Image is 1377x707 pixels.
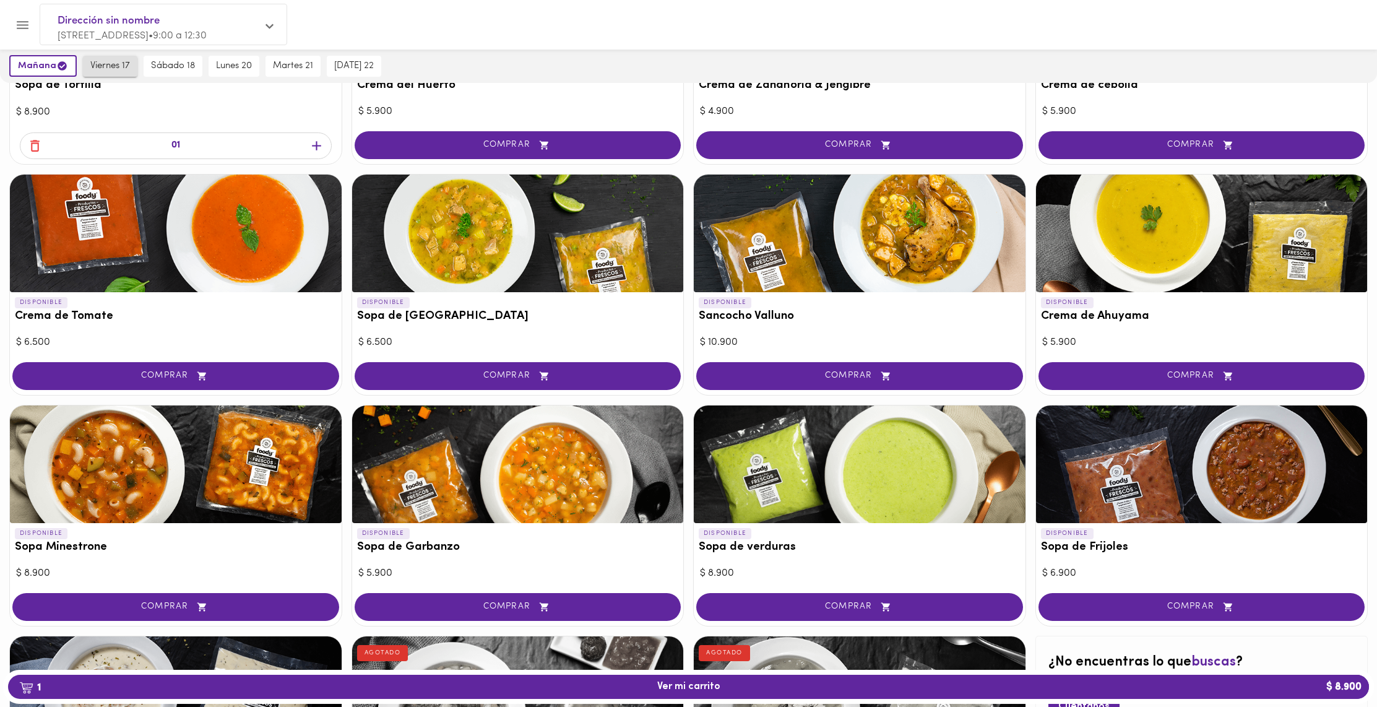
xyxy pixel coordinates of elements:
button: COMPRAR [355,362,681,390]
div: $ 4.900 [700,105,1019,119]
span: [DATE] 22 [334,61,374,72]
p: DISPONIBLE [1041,297,1094,308]
button: COMPRAR [1038,131,1365,159]
span: sábado 18 [151,61,195,72]
p: DISPONIBLE [15,528,67,539]
div: $ 6.500 [358,336,678,350]
span: viernes 17 [90,61,130,72]
span: [STREET_ADDRESS] • 9:00 a 12:30 [58,31,207,41]
h3: Crema de Zanahoria & Jengibre [699,79,1021,92]
h3: Crema de Ahuyama [1041,310,1363,323]
span: lunes 20 [216,61,252,72]
div: AGOTADO [357,645,408,661]
button: COMPRAR [696,362,1023,390]
button: [DATE] 22 [327,56,381,77]
h3: Sopa Minestrone [15,541,337,554]
button: COMPRAR [696,593,1023,621]
span: mañana [18,60,68,72]
iframe: Messagebird Livechat Widget [1305,635,1365,695]
button: COMPRAR [355,131,681,159]
div: Sopa de Mondongo [352,175,684,292]
button: mañana [9,55,77,77]
span: Ver mi carrito [657,681,720,693]
button: 1Ver mi carrito$ 8.900 [8,675,1369,699]
div: $ 6.500 [16,336,335,350]
span: COMPRAR [1054,602,1350,612]
button: COMPRAR [12,362,339,390]
button: sábado 18 [144,56,202,77]
button: COMPRAR [12,593,339,621]
h3: Sopa de Garbanzo [357,541,679,554]
div: $ 5.900 [1042,105,1362,119]
p: DISPONIBLE [699,297,751,308]
div: Sopa Minestrone [10,406,342,523]
p: 01 [171,139,180,153]
span: COMPRAR [28,371,324,381]
h3: Sopa de Frijoles [1041,541,1363,554]
img: cart.png [19,682,33,694]
span: Dirección sin nombre [58,13,257,29]
p: DISPONIBLE [357,297,410,308]
button: Menu [7,10,38,40]
div: Sopa de verduras [694,406,1025,523]
button: COMPRAR [1038,362,1365,390]
span: COMPRAR [712,140,1008,150]
span: COMPRAR [1054,371,1350,381]
p: DISPONIBLE [699,528,751,539]
span: COMPRAR [712,602,1008,612]
p: DISPONIBLE [15,297,67,308]
span: COMPRAR [370,371,666,381]
div: Crema de Ahuyama [1036,175,1368,292]
b: 1 [12,679,48,695]
h3: Sopa de Tortilla [15,79,337,92]
h3: Crema de Tomate [15,310,337,323]
div: $ 10.900 [700,336,1019,350]
button: martes 21 [265,56,321,77]
div: $ 5.900 [358,566,678,581]
button: viernes 17 [83,56,137,77]
span: COMPRAR [712,371,1008,381]
span: COMPRAR [370,602,666,612]
h2: ¿No encuentras lo que ? [1048,655,1355,670]
div: $ 6.900 [1042,566,1362,581]
div: $ 8.900 [16,105,335,119]
h3: Sopa de [GEOGRAPHIC_DATA] [357,310,679,323]
div: Sancocho Valluno [694,175,1025,292]
button: COMPRAR [355,593,681,621]
div: $ 8.900 [700,566,1019,581]
div: Sopa de Frijoles [1036,406,1368,523]
span: buscas [1191,655,1236,669]
span: COMPRAR [28,602,324,612]
button: COMPRAR [1038,593,1365,621]
div: $ 8.900 [16,566,335,581]
span: COMPRAR [370,140,666,150]
h3: Crema de cebolla [1041,79,1363,92]
div: $ 5.900 [358,105,678,119]
button: COMPRAR [696,131,1023,159]
div: $ 5.900 [1042,336,1362,350]
div: Sopa de Garbanzo [352,406,684,523]
div: AGOTADO [699,645,750,661]
div: Crema de Tomate [10,175,342,292]
h3: Sancocho Valluno [699,310,1021,323]
p: DISPONIBLE [1041,528,1094,539]
h3: Crema del Huerto [357,79,679,92]
h3: Sopa de verduras [699,541,1021,554]
span: COMPRAR [1054,140,1350,150]
button: lunes 20 [209,56,259,77]
p: DISPONIBLE [357,528,410,539]
span: martes 21 [273,61,313,72]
